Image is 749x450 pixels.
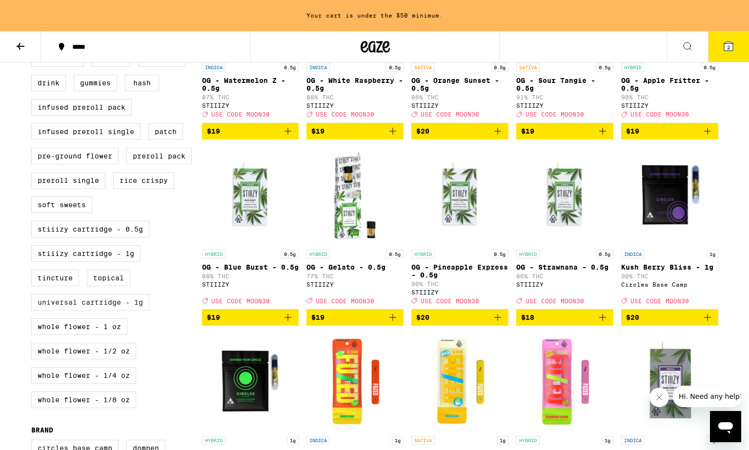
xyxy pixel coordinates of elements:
[411,333,508,431] img: Fuzed - Pina Colada AIO - 1g
[306,281,404,288] div: STIIIZY
[202,147,299,309] a: Open page for OG - Blue Burst - 0.5g from STIIIZY
[621,147,718,245] img: Circles Base Camp - Kush Berry Bliss - 1g
[516,147,613,245] img: STIIIZY - OG - Strawnana - 0.5g
[621,123,718,139] button: Add to bag
[416,313,429,321] span: $20
[701,63,718,72] p: 0.5g
[596,250,613,258] p: 0.5g
[516,333,613,431] img: Fuzed - Strawberry Blonde AIO - 1g
[516,63,540,72] p: SATIVA
[306,147,404,245] img: STIIIZY - OG - Gelato - 0.5g
[31,99,132,116] label: Infused Preroll Pack
[306,250,330,258] p: HYBRID
[306,63,330,72] p: INDICA
[386,63,404,72] p: 0.5g
[621,281,718,288] div: Circles Base Camp
[306,147,404,309] a: Open page for OG - Gelato - 0.5g from STIIIZY
[621,309,718,326] button: Add to bag
[491,63,508,72] p: 0.5g
[621,94,718,100] p: 90% THC
[31,148,119,164] label: Pre-ground Flower
[411,147,508,245] img: STIIIZY - OG - Pineapple Express - 0.5g
[411,102,508,109] div: STIIIZY
[516,147,613,309] a: Open page for OG - Strawnana - 0.5g from STIIIZY
[621,147,718,309] a: Open page for Kush Berry Bliss - 1g from Circles Base Camp
[516,436,540,445] p: HYBRID
[125,75,159,91] label: Hash
[31,270,79,286] label: Tincture
[306,94,404,100] p: 88% THC
[316,112,374,118] span: USE CODE MOON30
[673,386,741,407] iframe: Message from company
[31,196,92,213] label: Soft Sweets
[596,63,613,72] p: 0.5g
[386,250,404,258] p: 0.5g
[31,367,136,384] label: Whole Flower - 1/4 oz
[521,313,534,321] span: $18
[621,436,645,445] p: INDICA
[74,75,117,91] label: Gummies
[621,77,718,92] p: OG - Apple Fritter - 0.5g
[31,318,127,335] label: Whole Flower - 1 oz
[202,333,299,431] img: Circles Base Camp - Dosido Drip - 1g
[306,102,404,109] div: STIIIZY
[392,436,404,445] p: 1g
[411,289,508,295] div: STIIIZY
[202,63,225,72] p: INDICA
[31,172,105,189] label: Preroll Single
[211,298,270,304] span: USE CODE MOON30
[621,273,718,279] p: 90% THC
[287,436,299,445] p: 1g
[421,298,479,304] span: USE CODE MOON30
[31,245,141,262] label: STIIIZY Cartridge - 1g
[630,112,689,118] span: USE CODE MOON30
[148,123,183,140] label: Patch
[727,44,730,50] span: 2
[306,309,404,326] button: Add to bag
[621,263,718,271] p: Kush Berry Bliss - 1g
[516,102,613,109] div: STIIIZY
[202,263,299,271] p: OG - Blue Burst - 0.5g
[31,343,136,359] label: Whole Flower - 1/2 oz
[281,250,299,258] p: 0.5g
[31,221,149,237] label: STIIIZY Cartridge - 0.5g
[516,281,613,288] div: STIIIZY
[6,7,70,15] span: Hi. Need any help?
[516,263,613,271] p: OG - Strawnana - 0.5g
[202,102,299,109] div: STIIIZY
[516,77,613,92] p: OG - Sour Tangie - 0.5g
[31,123,141,140] label: Infused Preroll Single
[306,123,404,139] button: Add to bag
[516,123,613,139] button: Add to bag
[306,333,404,431] img: Fuzed - Mango Mama AIO - 1g
[516,250,540,258] p: HYBRID
[306,77,404,92] p: OG - White Raspberry - 0.5g
[411,281,508,287] p: 90% THC
[602,436,613,445] p: 1g
[202,436,225,445] p: HYBRID
[411,94,508,100] p: 86% THC
[497,436,508,445] p: 1g
[126,148,192,164] label: Preroll Pack
[202,273,299,279] p: 88% THC
[316,298,374,304] span: USE CODE MOON30
[707,436,718,445] p: 1g
[411,147,508,309] a: Open page for OG - Pineapple Express - 0.5g from STIIIZY
[516,273,613,279] p: 86% THC
[202,281,299,288] div: STIIIZY
[421,112,479,118] span: USE CODE MOON30
[526,112,584,118] span: USE CODE MOON30
[411,77,508,92] p: OG - Orange Sunset - 0.5g
[621,63,645,72] p: HYBRID
[521,127,534,135] span: $19
[516,94,613,100] p: 91% THC
[626,313,639,321] span: $20
[710,411,741,442] iframe: Button to launch messaging window
[202,147,299,245] img: STIIIZY - OG - Blue Burst - 0.5g
[311,313,324,321] span: $19
[31,426,53,434] legend: Brand
[649,388,669,407] iframe: Close message
[621,250,645,258] p: INDICA
[306,273,404,279] p: 77% THC
[707,250,718,258] p: 1g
